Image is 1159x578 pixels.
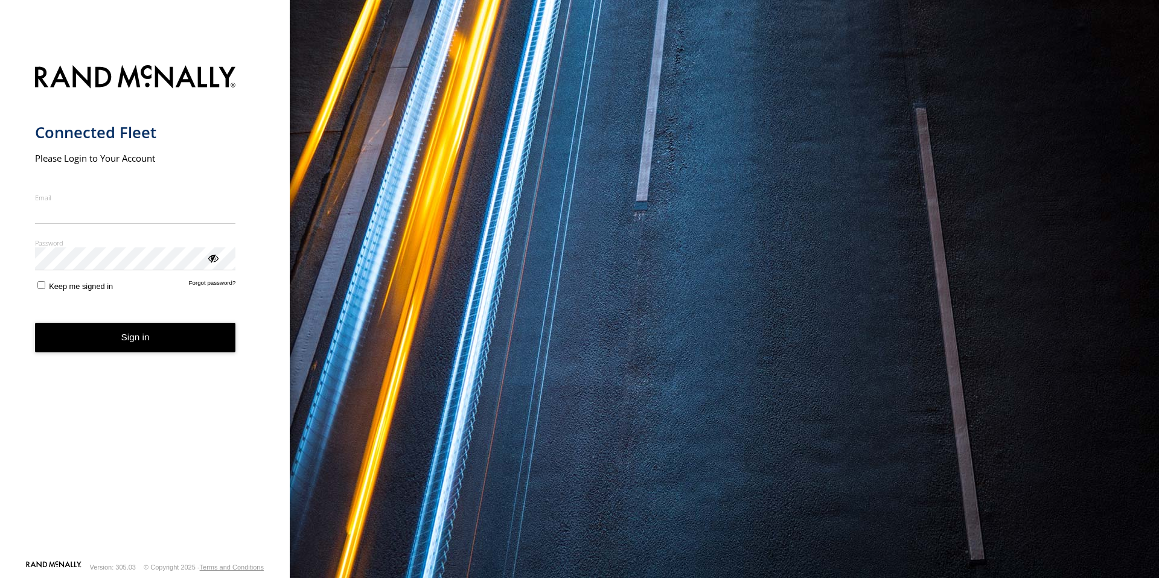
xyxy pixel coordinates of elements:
[35,122,236,142] h1: Connected Fleet
[144,564,264,571] div: © Copyright 2025 -
[26,561,81,573] a: Visit our Website
[35,152,236,164] h2: Please Login to Your Account
[35,63,236,94] img: Rand McNally
[200,564,264,571] a: Terms and Conditions
[206,252,219,264] div: ViewPassword
[37,281,45,289] input: Keep me signed in
[35,323,236,352] button: Sign in
[49,282,113,291] span: Keep me signed in
[90,564,136,571] div: Version: 305.03
[35,58,255,560] form: main
[189,279,236,291] a: Forgot password?
[35,193,236,202] label: Email
[35,238,236,247] label: Password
